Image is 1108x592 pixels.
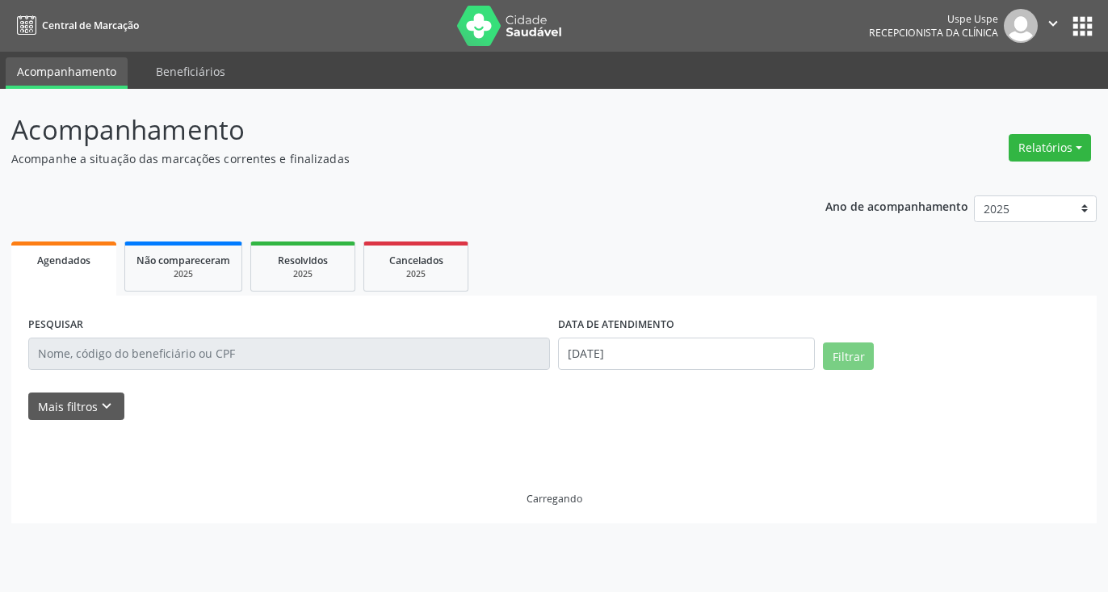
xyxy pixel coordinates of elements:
button: Relatórios [1009,134,1091,162]
span: Agendados [37,254,90,267]
button: Filtrar [823,342,874,370]
span: Recepcionista da clínica [869,26,998,40]
span: Não compareceram [136,254,230,267]
i:  [1044,15,1062,32]
label: DATA DE ATENDIMENTO [558,313,674,338]
a: Acompanhamento [6,57,128,89]
input: Selecione um intervalo [558,338,815,370]
p: Ano de acompanhamento [825,195,968,216]
p: Acompanhe a situação das marcações correntes e finalizadas [11,150,771,167]
a: Central de Marcação [11,12,139,39]
button: Mais filtroskeyboard_arrow_down [28,393,124,421]
img: img [1004,9,1038,43]
div: 2025 [262,268,343,280]
span: Central de Marcação [42,19,139,32]
a: Beneficiários [145,57,237,86]
div: 2025 [376,268,456,280]
button:  [1038,9,1068,43]
div: Carregando [527,492,582,506]
div: Uspe Uspe [869,12,998,26]
span: Cancelados [389,254,443,267]
div: 2025 [136,268,230,280]
input: Nome, código do beneficiário ou CPF [28,338,550,370]
label: PESQUISAR [28,313,83,338]
button: apps [1068,12,1097,40]
span: Resolvidos [278,254,328,267]
i: keyboard_arrow_down [98,397,115,415]
p: Acompanhamento [11,110,771,150]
